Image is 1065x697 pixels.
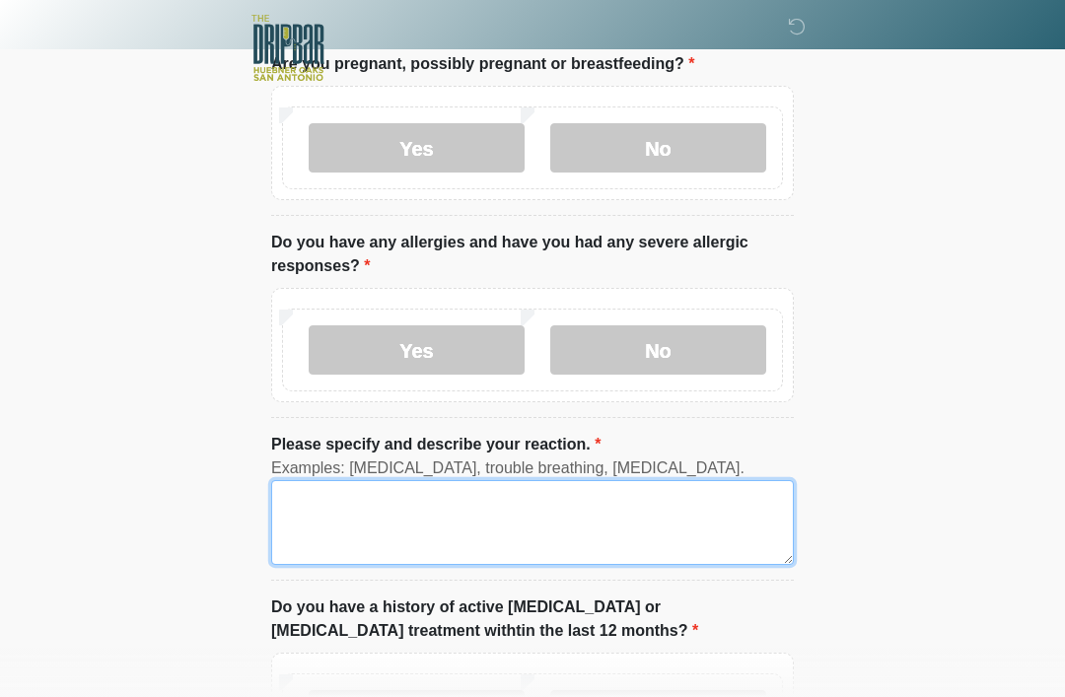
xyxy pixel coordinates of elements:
[251,15,324,81] img: The DRIPBaR - The Strand at Huebner Oaks Logo
[309,325,525,375] label: Yes
[550,123,766,173] label: No
[271,456,794,480] div: Examples: [MEDICAL_DATA], trouble breathing, [MEDICAL_DATA].
[309,123,525,173] label: Yes
[271,595,794,643] label: Do you have a history of active [MEDICAL_DATA] or [MEDICAL_DATA] treatment withtin the last 12 mo...
[550,325,766,375] label: No
[271,231,794,278] label: Do you have any allergies and have you had any severe allergic responses?
[271,433,601,456] label: Please specify and describe your reaction.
